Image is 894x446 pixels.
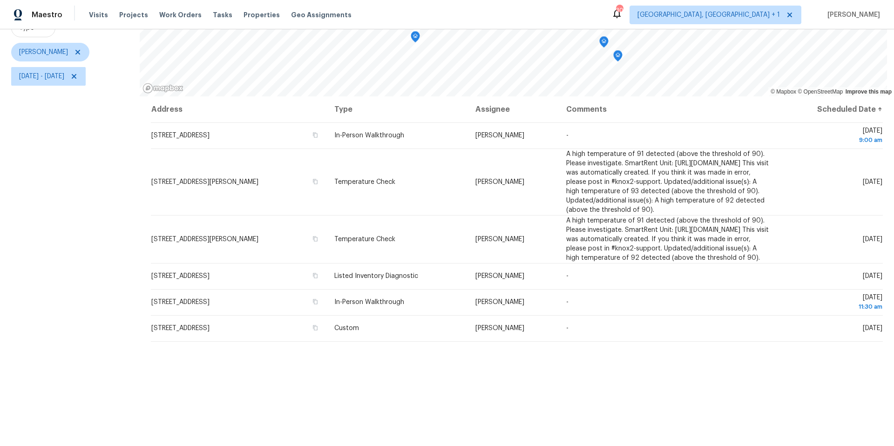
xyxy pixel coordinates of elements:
[151,132,210,139] span: [STREET_ADDRESS]
[151,325,210,331] span: [STREET_ADDRESS]
[613,50,623,65] div: Map marker
[334,273,418,279] span: Listed Inventory Diagnostic
[779,96,883,122] th: Scheduled Date ↑
[566,217,769,261] span: A high temperature of 91 detected (above the threshold of 90). Please investigate. SmartRent Unit...
[334,325,359,331] span: Custom
[863,236,882,243] span: [DATE]
[566,132,569,139] span: -
[846,88,892,95] a: Improve this map
[311,271,319,280] button: Copy Address
[637,10,780,20] span: [GEOGRAPHIC_DATA], [GEOGRAPHIC_DATA] + 1
[824,10,880,20] span: [PERSON_NAME]
[786,135,882,145] div: 9:00 am
[334,299,404,305] span: In-Person Walkthrough
[334,179,395,185] span: Temperature Check
[475,179,524,185] span: [PERSON_NAME]
[142,83,183,94] a: Mapbox homepage
[151,299,210,305] span: [STREET_ADDRESS]
[475,273,524,279] span: [PERSON_NAME]
[19,72,64,81] span: [DATE] - [DATE]
[566,151,769,213] span: A high temperature of 91 detected (above the threshold of 90). Please investigate. SmartRent Unit...
[311,177,319,186] button: Copy Address
[616,6,623,15] div: 30
[475,325,524,331] span: [PERSON_NAME]
[213,12,232,18] span: Tasks
[334,236,395,243] span: Temperature Check
[475,132,524,139] span: [PERSON_NAME]
[151,96,327,122] th: Address
[119,10,148,20] span: Projects
[151,236,258,243] span: [STREET_ADDRESS][PERSON_NAME]
[475,236,524,243] span: [PERSON_NAME]
[19,47,68,57] span: [PERSON_NAME]
[863,273,882,279] span: [DATE]
[468,96,559,122] th: Assignee
[159,10,202,20] span: Work Orders
[311,131,319,139] button: Copy Address
[411,31,420,46] div: Map marker
[151,179,258,185] span: [STREET_ADDRESS][PERSON_NAME]
[311,324,319,332] button: Copy Address
[786,128,882,145] span: [DATE]
[599,36,609,51] div: Map marker
[559,96,779,122] th: Comments
[863,179,882,185] span: [DATE]
[771,88,796,95] a: Mapbox
[327,96,468,122] th: Type
[566,325,569,331] span: -
[798,88,843,95] a: OpenStreetMap
[786,294,882,311] span: [DATE]
[32,10,62,20] span: Maestro
[566,273,569,279] span: -
[334,132,404,139] span: In-Person Walkthrough
[311,235,319,243] button: Copy Address
[89,10,108,20] span: Visits
[291,10,352,20] span: Geo Assignments
[311,297,319,306] button: Copy Address
[786,302,882,311] div: 11:30 am
[151,273,210,279] span: [STREET_ADDRESS]
[244,10,280,20] span: Properties
[863,325,882,331] span: [DATE]
[566,299,569,305] span: -
[475,299,524,305] span: [PERSON_NAME]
